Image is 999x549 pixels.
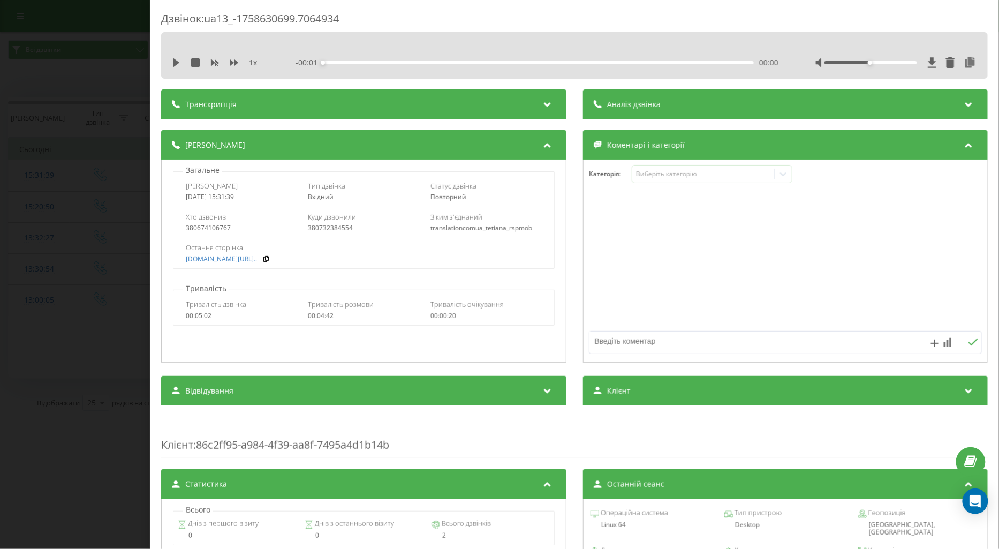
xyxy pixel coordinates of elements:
span: Тривалість розмови [308,299,374,309]
div: Open Intercom Messenger [963,488,988,514]
div: Accessibility label [868,61,872,65]
span: Статус дзвінка [430,181,476,191]
div: Linux 64 [590,521,712,529]
div: 00:04:42 [308,312,419,320]
div: 2 [432,532,549,539]
a: [DOMAIN_NAME][URL].. [186,255,257,263]
div: 00:00:20 [430,312,542,320]
span: Останній сеанс [607,479,664,490]
span: Операційна система [599,508,668,518]
span: [PERSON_NAME] [185,140,245,151]
span: Повторний [430,192,466,201]
span: Тривалість дзвінка [186,299,246,309]
div: Виберіть категорію [636,170,770,178]
span: Клієнт [161,438,193,452]
span: Тип дзвінка [308,181,345,191]
span: Тип пристрою [733,508,782,518]
span: 1 x [249,57,257,68]
div: 00:05:02 [186,312,297,320]
p: Всього [183,505,213,515]
span: Статистика [185,479,227,490]
div: [DATE] 15:31:39 [186,193,297,201]
span: Коментарі і категорії [607,140,684,151]
span: Аналіз дзвінка [607,99,660,110]
span: Хто дзвонив [186,212,226,222]
span: Всього дзвінків [440,518,491,529]
span: Днів з останнього візиту [313,518,394,529]
p: Тривалість [183,283,229,294]
p: Загальне [183,165,222,176]
span: Тривалість очікування [430,299,504,309]
span: Вхідний [308,192,334,201]
div: Accessibility label [321,61,325,65]
div: translationcomua_tetiana_rspmob [430,224,542,232]
div: 0 [305,532,422,539]
div: [GEOGRAPHIC_DATA], [GEOGRAPHIC_DATA] [858,521,980,537]
div: Desktop [724,521,846,529]
div: 380732384554 [308,224,419,232]
span: Клієнт [607,386,630,396]
span: Геопозиція [867,508,906,518]
span: Днів з першого візиту [186,518,259,529]
div: : 86c2ff95-a984-4f39-aa8f-7495a4d1b14b [161,416,988,458]
span: Відвідування [185,386,233,396]
span: Транскрипція [185,99,237,110]
span: [PERSON_NAME] [186,181,238,191]
div: 380674106767 [186,224,297,232]
h4: Категорія : [588,170,631,178]
span: Остання сторінка [186,243,243,252]
span: 00:00 [759,57,778,68]
span: - 00:01 [296,57,323,68]
div: Дзвінок : ua13_-1758630699.7064934 [161,11,988,32]
div: 0 [178,532,296,539]
span: Куди дзвонили [308,212,356,222]
span: З ким з'єднаний [430,212,482,222]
